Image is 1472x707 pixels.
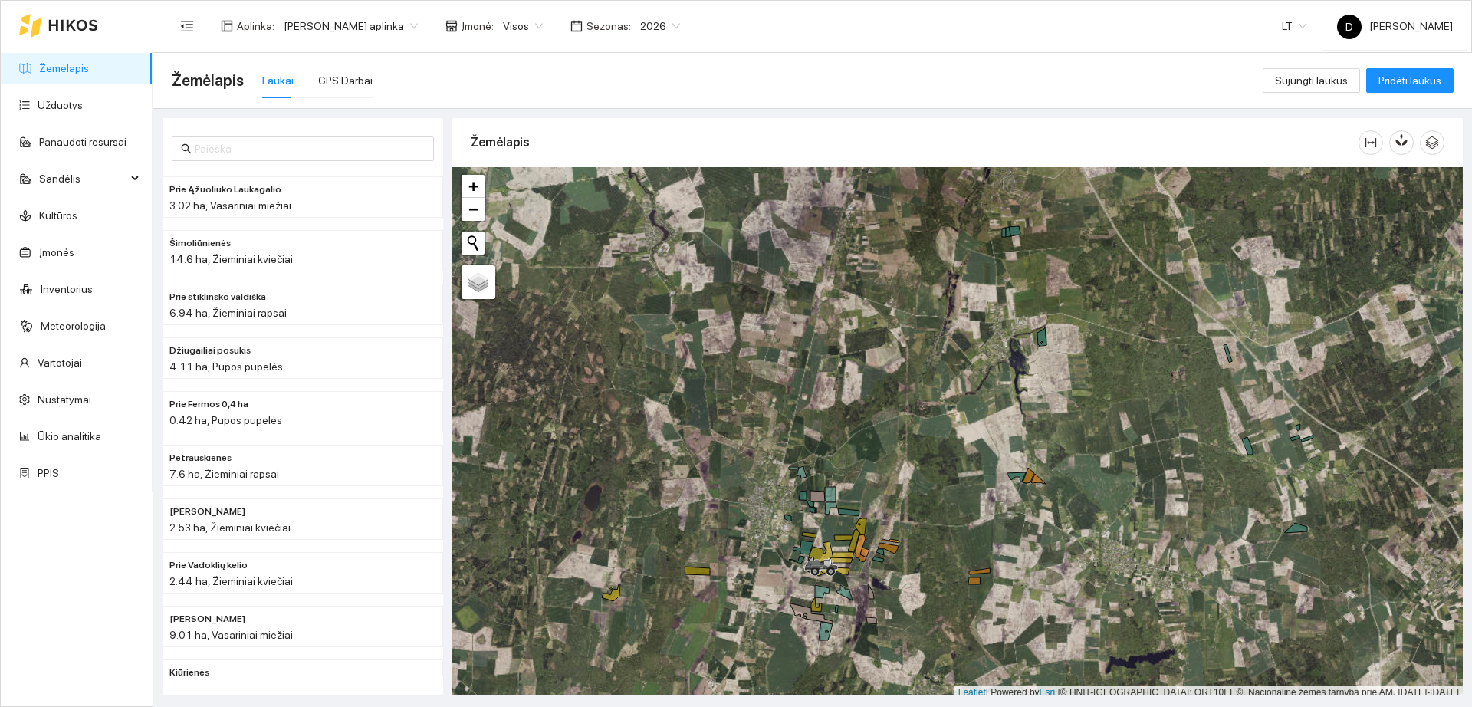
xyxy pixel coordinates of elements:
span: menu-fold [180,19,194,33]
span: Šimoliūnienės [169,236,231,251]
span: Džiugailiai posukis [169,344,251,358]
span: Sezonas : [586,18,631,35]
span: 2.44 ha, Žieminiai kviečiai [169,575,293,587]
a: PPIS [38,467,59,479]
a: Įmonės [39,246,74,258]
a: Panaudoti resursai [39,136,127,148]
span: 3.02 ha, Vasariniai miežiai [169,199,291,212]
div: | Powered by © HNIT-[GEOGRAPHIC_DATA]; ORT10LT ©, Nacionalinė žemės tarnyba prie AM, [DATE]-[DATE] [955,686,1463,699]
span: layout [221,20,233,32]
span: − [468,199,478,219]
span: Įmonė : [462,18,494,35]
span: 2.53 ha, Žieminiai kviečiai [169,521,291,534]
span: column-width [1359,136,1382,149]
button: Sujungti laukus [1263,68,1360,93]
a: Pridėti laukus [1366,74,1454,87]
span: Prie Fermos 0,4 ha [169,397,248,412]
a: Kultūros [39,209,77,222]
span: shop [445,20,458,32]
span: [PERSON_NAME] [1337,20,1453,32]
span: Prie Vadoklių kelio [169,558,248,573]
a: Žemėlapis [39,62,89,74]
span: calendar [570,20,583,32]
span: Prie Svajūno [169,505,245,519]
span: + [468,176,478,196]
button: Initiate a new search [462,232,485,255]
a: Inventorius [41,283,93,295]
span: Žemėlapis [172,68,244,93]
span: 2026 [640,15,680,38]
span: 0.42 ha, Pupos pupelės [169,414,282,426]
a: Zoom in [462,175,485,198]
span: Visos [503,15,543,38]
a: Vartotojai [38,357,82,369]
input: Paieška [195,140,425,157]
div: Žemėlapis [471,120,1359,164]
a: Sujungti laukus [1263,74,1360,87]
span: 7.6 ha, Žieminiai rapsai [169,468,279,480]
a: Layers [462,265,495,299]
span: Sandėlis [39,163,127,194]
button: column-width [1359,130,1383,155]
button: Pridėti laukus [1366,68,1454,93]
span: Sujungti laukus [1275,72,1348,89]
span: 6.94 ha, Žieminiai rapsai [169,307,287,319]
span: Prie stiklinsko valdiška [169,290,266,304]
a: Užduotys [38,99,83,111]
span: Prie Ąžuoliuko Laukagalio [169,183,281,197]
span: search [181,143,192,154]
span: 4.11 ha, Pupos pupelės [169,360,283,373]
span: Kiūrienės [169,666,209,680]
span: Aplinka : [237,18,274,35]
a: Esri [1040,687,1056,698]
div: GPS Darbai [318,72,373,89]
a: Meteorologija [41,320,106,332]
a: Zoom out [462,198,485,221]
span: 14.6 ha, Žieminiai kviečiai [169,253,293,265]
span: Prie Ažuoliuko [169,612,245,626]
a: Leaflet [958,687,986,698]
span: | [1058,687,1060,698]
span: 9.01 ha, Vasariniai miežiai [169,629,293,641]
a: Ūkio analitika [38,430,101,442]
span: Donato Grakausko aplinka [284,15,418,38]
button: menu-fold [172,11,202,41]
span: D [1345,15,1353,39]
a: Nustatymai [38,393,91,406]
span: Pridėti laukus [1378,72,1441,89]
span: LT [1282,15,1306,38]
span: Petrauskienės [169,451,232,465]
div: Laukai [262,72,294,89]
